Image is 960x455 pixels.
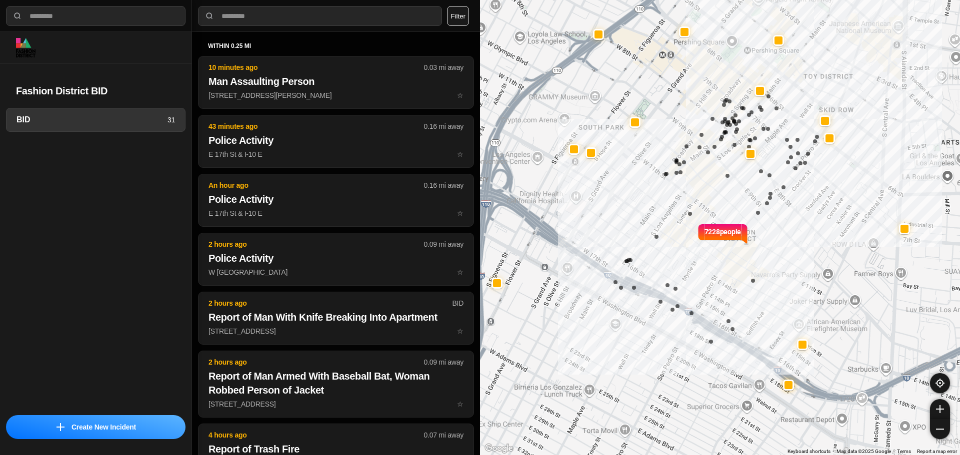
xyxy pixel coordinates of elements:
[208,42,464,50] h5: within 0.25 mi
[208,192,463,206] h2: Police Activity
[208,133,463,147] h2: Police Activity
[457,268,463,276] span: star
[424,62,463,72] p: 0.03 mi away
[208,430,424,440] p: 4 hours ago
[198,209,474,217] a: An hour ago0.16 mi awayPolice ActivityE 17th St & I-10 Estar
[457,209,463,217] span: star
[936,425,944,433] img: zoom-out
[697,223,704,245] img: notch
[198,233,474,286] button: 2 hours ago0.09 mi awayPolice ActivityW [GEOGRAPHIC_DATA]star
[424,357,463,367] p: 0.09 mi away
[704,227,741,249] p: 7228 people
[208,208,463,218] p: E 17th St & I-10 E
[198,56,474,109] button: 10 minutes ago0.03 mi awayMan Assaulting Person[STREET_ADDRESS][PERSON_NAME]star
[16,38,35,57] img: logo
[198,115,474,168] button: 43 minutes ago0.16 mi awayPolice ActivityE 17th St & I-10 Estar
[208,369,463,397] h2: Report of Man Armed With Baseball Bat, Woman Robbed Person of Jacket
[6,415,185,439] button: iconCreate New Incident
[457,327,463,335] span: star
[208,399,463,409] p: [STREET_ADDRESS]
[457,400,463,408] span: star
[917,449,957,454] a: Report a map error
[208,251,463,265] h2: Police Activity
[208,357,424,367] p: 2 hours ago
[167,115,175,125] p: 31
[208,74,463,88] h2: Man Assaulting Person
[208,310,463,324] h2: Report of Man With Knife Breaking Into Apartment
[482,442,515,455] a: Open this area in Google Maps (opens a new window)
[787,448,830,455] button: Keyboard shortcuts
[935,379,944,388] img: recenter
[447,6,469,26] button: Filter
[424,239,463,249] p: 0.09 mi away
[208,298,452,308] p: 2 hours ago
[930,373,950,393] button: recenter
[208,180,424,190] p: An hour ago
[452,298,463,308] p: BID
[208,149,463,159] p: E 17th St & I-10 E
[12,11,22,21] img: search
[930,419,950,439] button: zoom-out
[897,449,911,454] a: Terms (opens in new tab)
[930,399,950,419] button: zoom-in
[208,90,463,100] p: [STREET_ADDRESS][PERSON_NAME]
[208,62,424,72] p: 10 minutes ago
[482,442,515,455] img: Google
[198,150,474,158] a: 43 minutes ago0.16 mi awayPolice ActivityE 17th St & I-10 Estar
[208,239,424,249] p: 2 hours ago
[424,121,463,131] p: 0.16 mi away
[936,405,944,413] img: zoom-in
[424,430,463,440] p: 0.07 mi away
[198,400,474,408] a: 2 hours ago0.09 mi awayReport of Man Armed With Baseball Bat, Woman Robbed Person of Jacket[STREE...
[16,84,175,98] h2: Fashion District BID
[208,326,463,336] p: [STREET_ADDRESS]
[741,223,748,245] img: notch
[457,91,463,99] span: star
[198,327,474,335] a: 2 hours agoBIDReport of Man With Knife Breaking Into Apartment[STREET_ADDRESS]star
[56,423,64,431] img: icon
[71,422,136,432] p: Create New Incident
[424,180,463,190] p: 0.16 mi away
[198,174,474,227] button: An hour ago0.16 mi awayPolice ActivityE 17th St & I-10 Estar
[198,91,474,99] a: 10 minutes ago0.03 mi awayMan Assaulting Person[STREET_ADDRESS][PERSON_NAME]star
[198,292,474,345] button: 2 hours agoBIDReport of Man With Knife Breaking Into Apartment[STREET_ADDRESS]star
[6,108,185,132] a: BID31
[198,268,474,276] a: 2 hours ago0.09 mi awayPolice ActivityW [GEOGRAPHIC_DATA]star
[204,11,214,21] img: search
[457,150,463,158] span: star
[198,351,474,418] button: 2 hours ago0.09 mi awayReport of Man Armed With Baseball Bat, Woman Robbed Person of Jacket[STREE...
[208,267,463,277] p: W [GEOGRAPHIC_DATA]
[836,449,891,454] span: Map data ©2025 Google
[208,121,424,131] p: 43 minutes ago
[16,114,167,126] h3: BID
